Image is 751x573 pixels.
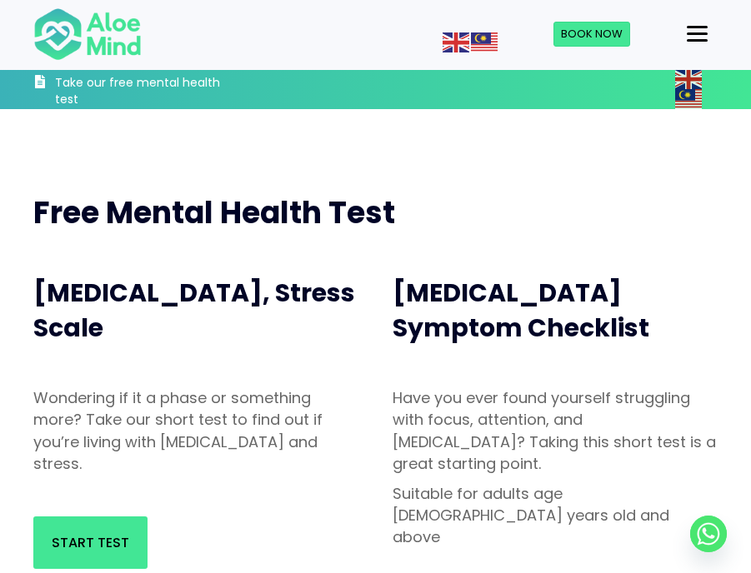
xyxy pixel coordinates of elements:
[393,483,718,548] p: Suitable for adults age [DEMOGRAPHIC_DATA] years old and above
[561,26,623,42] span: Book Now
[471,32,498,52] img: ms
[680,20,714,48] button: Menu
[33,73,241,109] a: Take our free mental health test
[33,192,395,234] span: Free Mental Health Test
[690,516,727,552] a: Whatsapp
[675,70,703,87] a: English
[33,7,142,62] img: Aloe mind Logo
[471,33,499,50] a: Malay
[675,89,702,109] img: ms
[443,33,471,50] a: English
[443,32,469,52] img: en
[675,90,703,107] a: Malay
[675,69,702,89] img: en
[55,75,241,107] h3: Take our free mental health test
[33,387,359,474] p: Wondering if it a phase or something more? Take our short test to find out if you’re living with ...
[33,275,355,346] span: [MEDICAL_DATA], Stress Scale
[553,22,630,47] a: Book Now
[393,387,718,474] p: Have you ever found yourself struggling with focus, attention, and [MEDICAL_DATA]? Taking this sh...
[33,516,148,569] a: Start Test
[52,533,129,552] span: Start Test
[393,275,649,346] span: [MEDICAL_DATA] Symptom Checklist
